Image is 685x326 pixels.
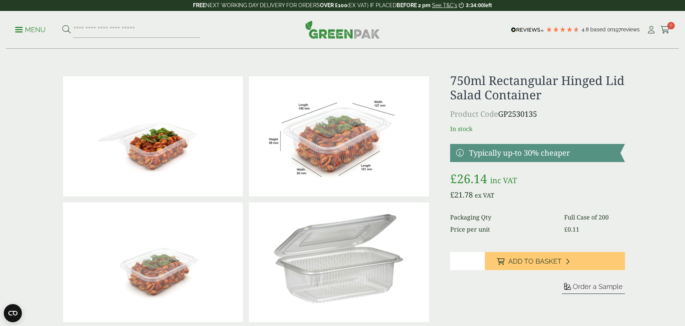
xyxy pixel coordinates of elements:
p: Menu [15,25,46,34]
bdi: 0.11 [564,225,579,233]
img: REVIEWS.io [511,27,544,32]
dd: Full Case of 200 [564,213,625,222]
img: GreenPak Supplies [305,20,380,39]
span: 3:34:00 [466,2,484,8]
span: inc VAT [490,175,517,185]
p: GP2530135 [450,108,625,120]
img: SaladBox_750rectangle [249,76,429,196]
img: 750ml Rectangle Hinged Salad Container Closed [63,202,243,323]
img: 750ml Rectangular Hinged Lid Salad Container 0 [249,202,429,323]
span: 197 [613,26,621,32]
dt: Price per unit [450,225,555,234]
div: 4.79 Stars [546,26,580,33]
p: In stock [450,124,625,133]
strong: FREE [193,2,205,8]
span: Based on [590,26,613,32]
img: 750ml Rectangle Hinged Salad Container Open [63,76,243,196]
a: Menu [15,25,46,33]
span: £ [450,190,454,200]
bdi: 21.78 [450,190,473,200]
a: See T&C's [432,2,457,8]
span: 4.8 [582,26,590,32]
span: Order a Sample [573,283,623,290]
bdi: 26.14 [450,170,487,187]
a: 0 [660,24,670,36]
span: reviews [621,26,640,32]
span: Add to Basket [508,257,562,266]
span: 0 [667,22,675,29]
dt: Packaging Qty [450,213,555,222]
i: My Account [646,26,656,34]
i: Cart [660,26,670,34]
span: £ [564,225,568,233]
button: Order a Sample [562,282,625,294]
strong: OVER £100 [320,2,347,8]
span: ex VAT [475,191,494,199]
button: Open CMP widget [4,304,22,322]
span: £ [450,170,457,187]
button: Add to Basket [485,252,625,270]
h1: 750ml Rectangular Hinged Lid Salad Container [450,73,625,102]
span: Product Code [450,109,498,119]
span: left [484,2,492,8]
strong: BEFORE 2 pm [396,2,430,8]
